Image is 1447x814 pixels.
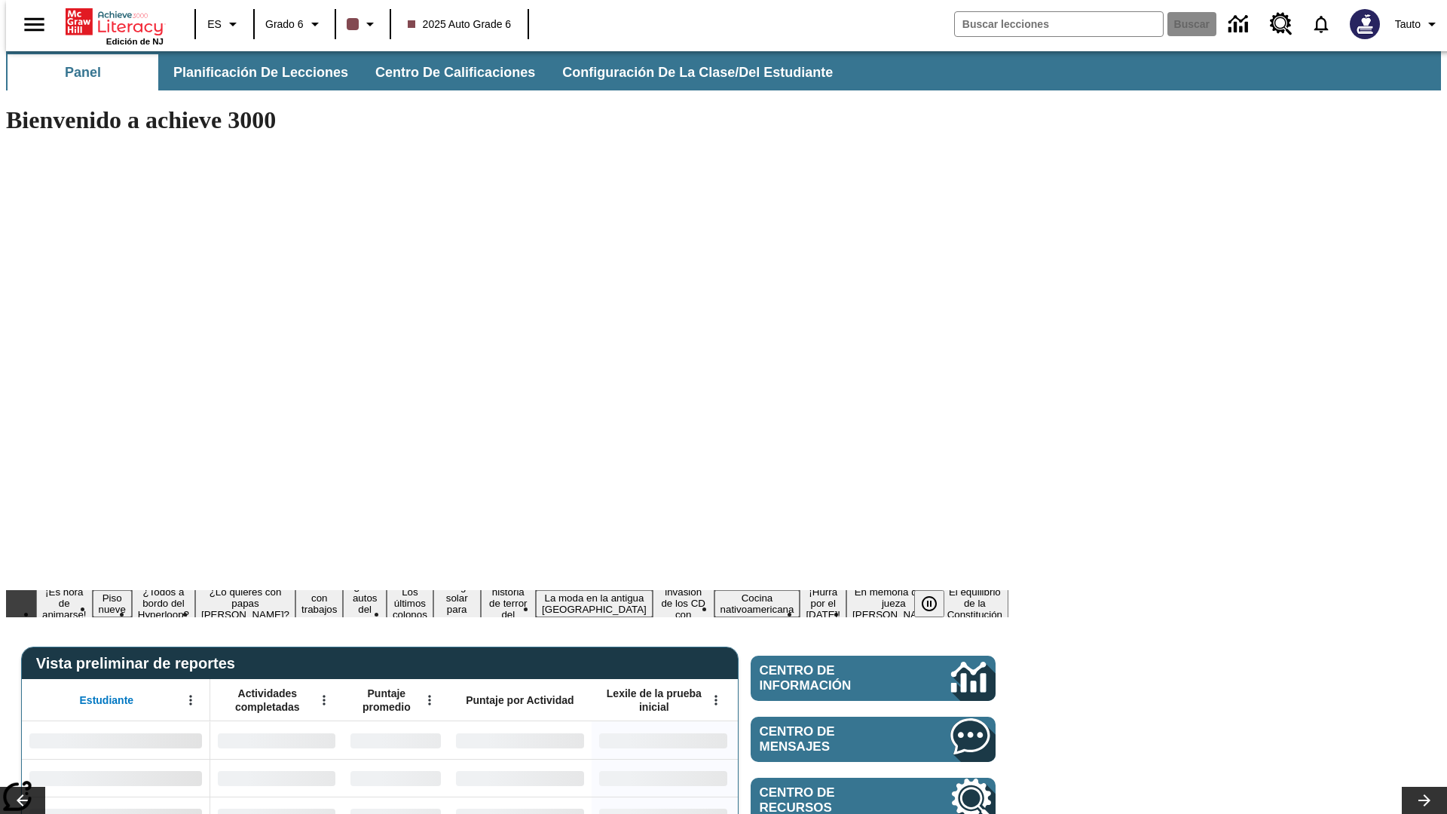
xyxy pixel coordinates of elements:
[408,17,512,32] span: 2025 Auto Grade 6
[1350,9,1380,39] img: Avatar
[210,721,343,759] div: Sin datos,
[800,584,846,623] button: Diapositiva 13 ¡Hurra por el Día de la Constitución!
[66,7,164,37] a: Portada
[760,724,906,754] span: Centro de mensajes
[80,693,134,707] span: Estudiante
[536,590,653,617] button: Diapositiva 10 La moda en la antigua Roma
[343,579,386,629] button: Diapositiva 6 ¿Los autos del futuro?
[6,54,846,90] div: Subbarra de navegación
[161,54,360,90] button: Planificación de lecciones
[36,584,93,623] button: Diapositiva 1 ¡Es hora de animarse!
[36,655,243,672] span: Vista preliminar de reportes
[387,584,433,623] button: Diapositiva 7 Los últimos colonos
[955,12,1163,36] input: Buscar campo
[1395,17,1421,32] span: Tauto
[599,687,709,714] span: Lexile de la prueba inicial
[207,17,222,32] span: ES
[65,64,101,81] span: Panel
[562,64,833,81] span: Configuración de la clase/del estudiante
[8,54,158,90] button: Panel
[179,689,202,711] button: Abrir menú
[705,689,727,711] button: Abrir menú
[1389,11,1447,38] button: Perfil/Configuración
[751,717,996,762] a: Centro de mensajes
[1402,787,1447,814] button: Carrusel de lecciones, seguir
[751,656,996,701] a: Centro de información
[760,663,901,693] span: Centro de información
[433,579,481,629] button: Diapositiva 8 Energía solar para todos
[341,11,385,38] button: El color de la clase es café oscuro. Cambiar el color de la clase.
[914,590,959,617] div: Pausar
[132,584,195,623] button: Diapositiva 3 ¿Todos a bordo del Hyperloop?
[93,590,132,617] button: Diapositiva 2 Piso nueve
[350,687,423,714] span: Puntaje promedio
[259,11,330,38] button: Grado: Grado 6, Elige un grado
[173,64,348,81] span: Planificación de lecciones
[653,573,714,634] button: Diapositiva 11 La invasión de los CD con Internet
[1302,5,1341,44] a: Notificaciones
[375,64,535,81] span: Centro de calificaciones
[343,759,448,797] div: Sin datos,
[200,11,249,38] button: Lenguaje: ES, Selecciona un idioma
[1341,5,1389,44] button: Escoja un nuevo avatar
[550,54,845,90] button: Configuración de la clase/del estudiante
[295,579,343,629] button: Diapositiva 5 Niños con trabajos sucios
[343,721,448,759] div: Sin datos,
[6,51,1441,90] div: Subbarra de navegación
[1219,4,1261,45] a: Centro de información
[265,17,304,32] span: Grado 6
[714,590,800,617] button: Diapositiva 12 Cocina nativoamericana
[914,590,944,617] button: Pausar
[106,37,164,46] span: Edición de NJ
[418,689,441,711] button: Abrir menú
[941,584,1008,623] button: Diapositiva 15 El equilibrio de la Constitución
[210,759,343,797] div: Sin datos,
[6,106,1008,134] h1: Bienvenido a achieve 3000
[846,584,941,623] button: Diapositiva 14 En memoria de la jueza O'Connor
[466,693,574,707] span: Puntaje por Actividad
[195,584,295,623] button: Diapositiva 4 ¿Lo quieres con papas fritas?
[1261,4,1302,44] a: Centro de recursos, Se abrirá en una pestaña nueva.
[12,2,57,47] button: Abrir el menú lateral
[218,687,317,714] span: Actividades completadas
[313,689,335,711] button: Abrir menú
[481,573,537,634] button: Diapositiva 9 La historia de terror del tomate
[363,54,547,90] button: Centro de calificaciones
[66,5,164,46] div: Portada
